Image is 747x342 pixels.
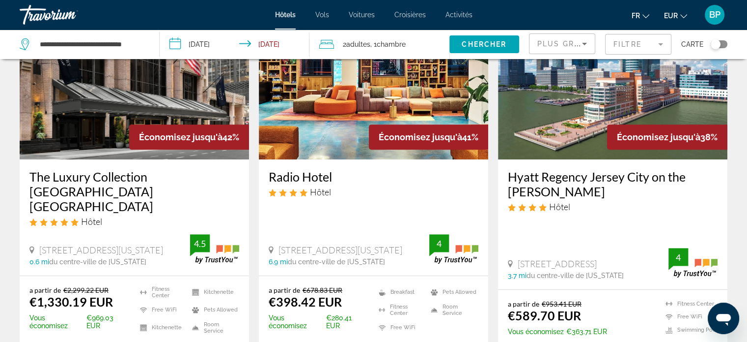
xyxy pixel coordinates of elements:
span: Chercher [462,40,506,48]
img: Hotel image [259,2,488,159]
li: Kitchenette [187,286,239,299]
span: Chambre [377,40,406,48]
div: 4 [668,251,688,263]
span: a partir de [269,286,300,294]
span: [STREET_ADDRESS][US_STATE] [278,245,402,255]
p: €280.41 EUR [269,314,366,330]
button: Filter [605,33,671,55]
del: €2,299.22 EUR [63,286,109,294]
span: Vous économisez [269,314,324,330]
a: Croisières [394,11,426,19]
img: trustyou-badge.svg [429,234,478,263]
button: Toggle map [703,40,727,49]
div: 4 star Hotel [508,201,718,212]
li: Room Service [426,304,478,316]
a: Hyatt Regency Jersey City on the [PERSON_NAME] [508,169,718,199]
div: 42% [129,124,249,150]
span: du centre-ville de [US_STATE] [526,272,624,280]
div: 41% [369,124,488,150]
li: Pets Allowed [426,286,478,299]
span: a partir de [508,300,539,308]
span: Vous économisez [508,328,564,336]
li: Free WiFi [374,321,426,334]
div: 4 star Hotel [269,187,478,197]
li: Pets Allowed [187,304,239,316]
button: Change language [632,8,649,23]
img: Hotel image [20,2,249,159]
a: Voitures [349,11,375,19]
li: Kitchenette [135,321,187,334]
a: Travorium [20,2,118,28]
li: Free WiFi [135,304,187,316]
span: a partir de [29,286,61,294]
a: The Luxury Collection [GEOGRAPHIC_DATA] [GEOGRAPHIC_DATA] [29,169,239,214]
span: 2 [343,37,370,51]
a: Activités [445,11,472,19]
span: , 1 [370,37,406,51]
button: Travelers: 2 adults, 0 children [309,30,449,59]
span: [STREET_ADDRESS] [518,258,597,269]
ins: €1,330.19 EUR [29,294,113,309]
button: Change currency [664,8,687,23]
p: €363.71 EUR [508,328,607,336]
span: Hôtel [310,187,331,197]
span: 0.6 mi [29,258,49,266]
span: du centre-ville de [US_STATE] [49,258,146,266]
del: €678.83 EUR [303,286,342,294]
li: Room Service [187,321,239,334]
img: trustyou-badge.svg [668,248,718,277]
a: Radio Hotel [269,169,478,184]
li: Swimming Pool [661,326,718,334]
span: Carte [681,37,703,51]
button: User Menu [702,4,727,25]
span: 3.7 mi [508,272,526,280]
span: EUR [664,12,678,20]
span: 6.9 mi [269,258,288,266]
li: Breakfast [374,286,426,299]
span: BP [709,10,720,20]
span: fr [632,12,640,20]
span: Plus grandes économies [537,40,655,48]
span: Économisez jusqu'à [379,132,462,142]
div: 5 star Hotel [29,216,239,227]
li: Free WiFi [661,313,718,321]
span: Hôtel [549,201,570,212]
div: 38% [607,124,727,150]
iframe: Bouton de lancement de la fenêtre de messagerie [708,303,739,334]
div: 4 [429,238,449,249]
img: Hotel image [498,2,727,159]
button: Check-in date: Dec 8, 2025 Check-out date: Dec 10, 2025 [160,30,309,59]
ins: €589.70 EUR [508,308,581,323]
span: Économisez jusqu'à [617,132,700,142]
p: €969.03 EUR [29,314,128,330]
li: Fitness Center [374,304,426,316]
img: trustyou-badge.svg [190,234,239,263]
span: [STREET_ADDRESS][US_STATE] [39,245,163,255]
span: Hôtel [81,216,102,227]
a: Vols [315,11,329,19]
li: Fitness Center [135,286,187,299]
li: Fitness Center [661,300,718,308]
mat-select: Sort by [537,38,587,50]
a: Hôtels [275,11,296,19]
span: Vous économisez [29,314,84,330]
del: €953.41 EUR [542,300,581,308]
ins: €398.42 EUR [269,294,342,309]
button: Chercher [449,35,519,53]
span: Adultes [346,40,370,48]
span: du centre-ville de [US_STATE] [288,258,385,266]
div: 4.5 [190,238,210,249]
span: Économisez jusqu'à [139,132,222,142]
